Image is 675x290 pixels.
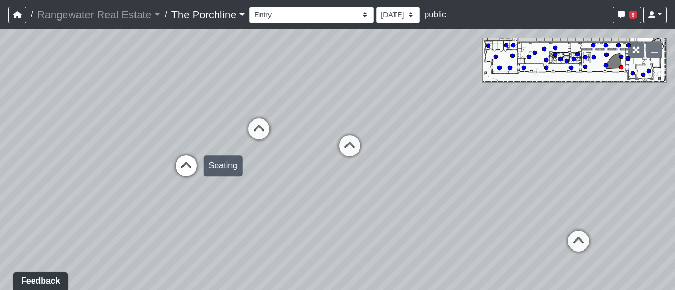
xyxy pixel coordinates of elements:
[613,7,641,23] button: 6
[26,4,37,25] span: /
[37,4,160,25] a: Rangewater Real Estate
[8,269,70,290] iframe: Ybug feedback widget
[204,155,243,176] div: Seating
[160,4,171,25] span: /
[171,4,246,25] a: The Porchline
[424,10,446,19] span: public
[629,11,637,19] span: 6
